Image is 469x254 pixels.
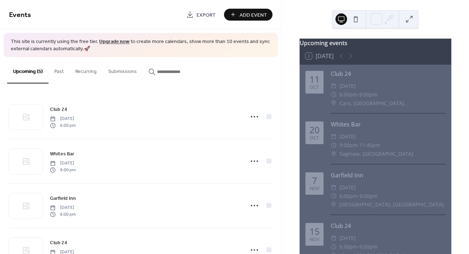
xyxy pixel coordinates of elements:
[359,242,377,251] span: 9:00pm
[339,183,356,192] span: [DATE]
[50,106,67,113] span: Club 24
[50,239,67,247] span: Club 24
[331,82,337,90] div: ​
[358,242,359,251] span: -
[339,242,358,251] span: 6:00pm
[224,9,272,21] button: Add Event
[339,132,356,141] span: [DATE]
[331,90,337,99] div: ​
[331,132,337,141] div: ​
[300,39,451,47] div: Upcoming events
[50,116,76,122] span: [DATE]
[50,122,76,129] span: 6:00 pm
[310,237,319,242] div: Nov
[197,11,216,19] span: Export
[359,192,377,201] span: 9:00pm
[331,120,445,129] div: Whites Bar
[69,57,102,83] button: Recurring
[11,38,271,52] span: This site is currently using the free tier. to create more calendars, show more than 10 events an...
[358,192,359,201] span: -
[50,160,76,167] span: [DATE]
[358,90,359,99] span: -
[331,242,337,251] div: ​
[7,57,48,83] button: Upcoming (5)
[50,150,74,158] span: Whites Bar
[331,183,337,192] div: ​
[50,167,76,173] span: 9:00 pm
[331,221,445,230] div: Club 24
[181,9,221,21] a: Export
[50,238,67,247] a: Club 24
[331,99,337,108] div: ​
[331,150,337,158] div: ​
[339,82,356,90] span: [DATE]
[309,75,320,84] div: 11
[240,11,267,19] span: Add Event
[102,57,143,83] button: Submissions
[50,194,76,202] a: Garfield Inn
[50,205,76,211] span: [DATE]
[331,234,337,242] div: ​
[50,211,76,218] span: 6:00 pm
[339,141,358,150] span: 9:00pm
[309,125,320,134] div: 20
[9,8,31,22] span: Events
[339,200,445,209] span: [GEOGRAPHIC_DATA], [GEOGRAPHIC_DATA].
[339,234,356,242] span: [DATE]
[309,227,320,236] div: 15
[331,69,445,78] div: Club 24
[339,90,358,99] span: 6:00pm
[331,141,337,150] div: ​
[339,150,413,158] span: Saginaw, [GEOGRAPHIC_DATA]
[312,176,317,185] div: 7
[358,141,359,150] span: -
[310,85,319,90] div: Oct
[48,57,69,83] button: Past
[310,136,319,141] div: Oct
[50,150,74,158] a: Whites Bar
[339,99,406,108] span: Caro, [GEOGRAPHIC_DATA].
[331,200,337,209] div: ​
[50,195,76,202] span: Garfield Inn
[359,141,380,150] span: 11:45pm
[331,171,445,180] div: Garfield Inn
[50,105,67,113] a: Club 24
[331,192,337,201] div: ​
[339,192,358,201] span: 6:00pm
[359,90,377,99] span: 9:00pm
[310,186,319,191] div: Nov
[99,37,130,47] a: Upgrade now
